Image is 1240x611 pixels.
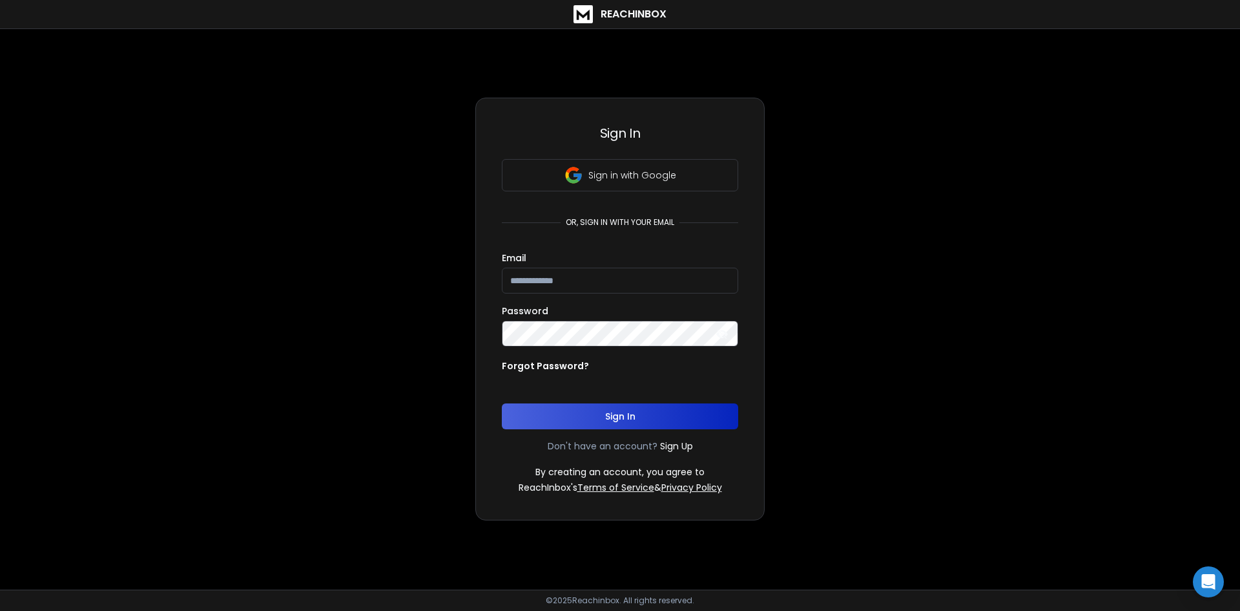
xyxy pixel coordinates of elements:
[546,595,694,606] p: © 2025 Reachinbox. All rights reserved.
[519,481,722,494] p: ReachInbox's &
[588,169,676,182] p: Sign in with Google
[535,466,705,478] p: By creating an account, you agree to
[1193,566,1224,597] div: Open Intercom Messenger
[502,403,738,429] button: Sign In
[502,253,526,263] label: Email
[502,306,548,316] label: Password
[502,124,738,142] h3: Sign In
[601,6,666,22] h1: ReachInbox
[573,5,666,23] a: ReachInbox
[577,481,654,494] a: Terms of Service
[502,159,738,191] button: Sign in with Google
[660,440,693,453] a: Sign Up
[548,440,657,453] p: Don't have an account?
[573,5,593,23] img: logo
[561,217,679,228] p: or, sign in with your email
[502,359,589,372] p: Forgot Password?
[661,481,722,494] a: Privacy Policy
